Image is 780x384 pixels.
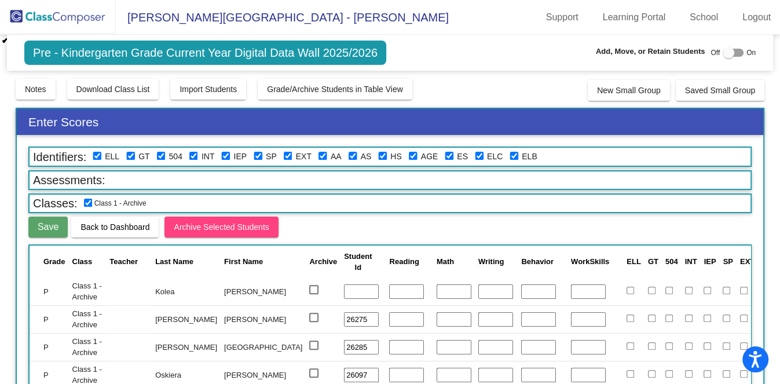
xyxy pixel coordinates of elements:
span: Archive Selected Students [174,222,269,232]
span: 504 [665,257,678,266]
td: P [30,277,69,305]
span: Assessments: [30,172,108,188]
span: SP [723,257,733,266]
td: Class 1 - Archive [69,333,107,361]
div: Math [437,256,471,268]
label: African American [331,151,342,163]
div: WorkSkills [571,256,609,268]
label: Young Students [421,151,438,163]
button: Saved Small Group [676,80,764,101]
div: Behavior [521,256,554,268]
span: Archive [309,257,337,266]
span: Notes [25,85,46,94]
span: Back to Dashboard [80,222,149,232]
span: On [746,47,756,58]
label: Asian [361,151,372,163]
a: School [680,8,727,27]
label: Hispanic [390,151,401,163]
td: Class 1 - Archive [69,277,107,305]
button: Back to Dashboard [71,217,159,237]
td: [PERSON_NAME] [221,305,306,333]
span: New Small Group [597,86,661,95]
span: Off [711,47,720,58]
td: P [30,305,69,333]
span: GT [648,257,658,266]
a: Logout [733,8,780,27]
label: English Language Learner [105,151,119,163]
label: Introvert [202,151,215,163]
button: Save [28,217,68,237]
span: Save [38,222,58,232]
button: Import Students [170,79,246,100]
h3: Enter Scores [17,109,763,135]
div: Last Name [155,256,217,268]
div: Class [72,256,93,268]
td: Kolea [152,277,221,305]
div: Last Name [155,256,193,268]
td: Class 1 - Archive [69,305,107,333]
span: INT [685,257,697,266]
button: Notes [16,79,56,100]
div: Teacher [109,256,138,268]
button: Download Class List [67,79,159,100]
span: [PERSON_NAME][GEOGRAPHIC_DATA] - [PERSON_NAME] [116,8,449,27]
label: 504 Plan [169,151,182,163]
span: ELL [627,257,641,266]
button: Archive Selected Students [164,217,278,237]
td: [GEOGRAPHIC_DATA] [221,333,306,361]
span: EXT [740,257,755,266]
label: ES IEP [457,151,468,163]
div: Reading [389,256,419,268]
span: Import Students [180,85,237,94]
div: Writing [478,256,515,268]
label: ELL Class B [522,151,537,163]
button: Grade/Archive Students in Table View [258,79,412,100]
div: First Name [224,256,302,268]
span: Pre - Kindergarten Grade Current Year Digital Data Wall 2025/2026 [24,41,386,65]
td: [PERSON_NAME] [221,277,306,305]
span: Identifiers: [30,149,90,165]
label: Extrovert [296,151,312,163]
a: Support [537,8,588,27]
label: SPEECH [266,151,277,163]
div: First Name [224,256,263,268]
label: Gifted and Talented [138,151,149,163]
label: Individualized Education Plan [233,151,247,163]
div: Behavior [521,256,564,268]
div: WorkSkills [571,256,620,268]
td: [PERSON_NAME] [152,305,221,333]
div: Reading [389,256,429,268]
span: IEP [704,257,716,266]
td: [PERSON_NAME] [152,333,221,361]
div: Math [437,256,454,268]
td: P [30,333,69,361]
span: Class 1 - Archive [84,199,147,207]
a: Learning Portal [594,8,675,27]
div: Teacher [109,256,148,268]
div: Student Id [344,251,372,273]
div: Student Id [344,251,382,273]
div: Writing [478,256,504,268]
span: Saved Small Group [685,86,755,95]
th: Grade [30,246,69,278]
span: Classes: [30,195,81,211]
label: EL class C [487,151,503,163]
span: Download Class List [76,85,150,94]
button: New Small Group [588,80,670,101]
span: Grade/Archive Students in Table View [267,85,403,94]
div: Class [72,256,103,268]
span: Add, Move, or Retain Students [596,46,705,57]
